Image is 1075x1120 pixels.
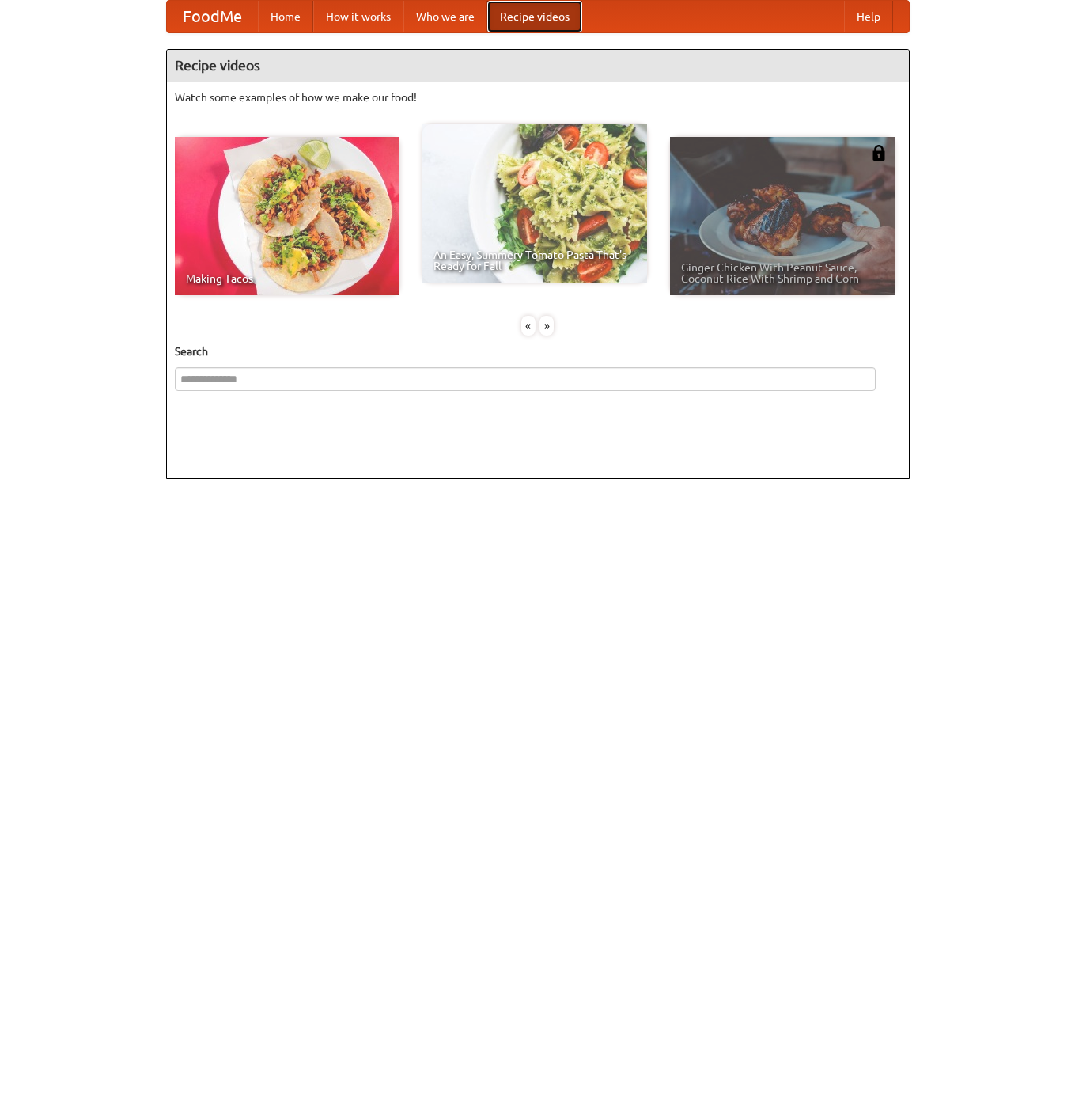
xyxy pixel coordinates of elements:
a: Home [258,1,313,32]
a: FoodMe [167,1,258,32]
span: An Easy, Summery Tomato Pasta That's Ready for Fall [433,249,636,271]
div: » [539,316,554,336]
a: Making Tacos [175,137,399,295]
a: Help [844,1,893,32]
h4: Recipe videos [167,50,909,82]
img: 483408.png [871,145,887,161]
h5: Search [175,344,901,359]
div: « [521,316,536,336]
a: How it works [313,1,403,32]
a: An Easy, Summery Tomato Pasta That's Ready for Fall [422,124,647,283]
p: Watch some examples of how we make our food! [175,89,901,105]
span: Making Tacos [186,273,388,284]
a: Who we are [403,1,487,32]
a: Recipe videos [487,1,582,32]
